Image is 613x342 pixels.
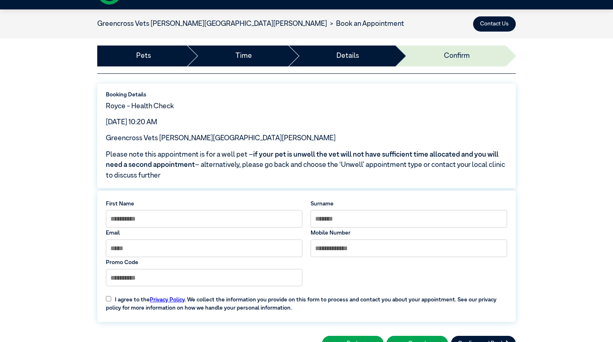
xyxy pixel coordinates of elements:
[102,290,511,312] label: I agree to the . We collect the information you provide on this form to process and contact you a...
[106,258,302,267] label: Promo Code
[106,200,302,208] label: First Name
[97,21,327,27] a: Greencross Vets [PERSON_NAME][GEOGRAPHIC_DATA][PERSON_NAME]
[150,297,185,303] a: Privacy Policy
[106,135,336,142] span: Greencross Vets [PERSON_NAME][GEOGRAPHIC_DATA][PERSON_NAME]
[106,91,507,99] label: Booking Details
[236,51,252,62] a: Time
[473,16,516,32] button: Contact Us
[106,103,174,110] span: Royce - Health Check
[106,296,111,301] input: I agree to thePrivacy Policy. We collect the information you provide on this form to process and ...
[136,51,151,62] a: Pets
[97,19,404,30] nav: breadcrumb
[106,229,302,237] label: Email
[311,229,507,237] label: Mobile Number
[336,51,359,62] a: Details
[106,119,157,126] span: [DATE] 10:20 AM
[106,151,499,169] span: if your pet is unwell the vet will not have sufficient time allocated and you will need a second ...
[311,200,507,208] label: Surname
[327,19,404,30] li: Book an Appointment
[106,150,507,181] span: Please note this appointment is for a well pet – – alternatively, please go back and choose the ‘...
